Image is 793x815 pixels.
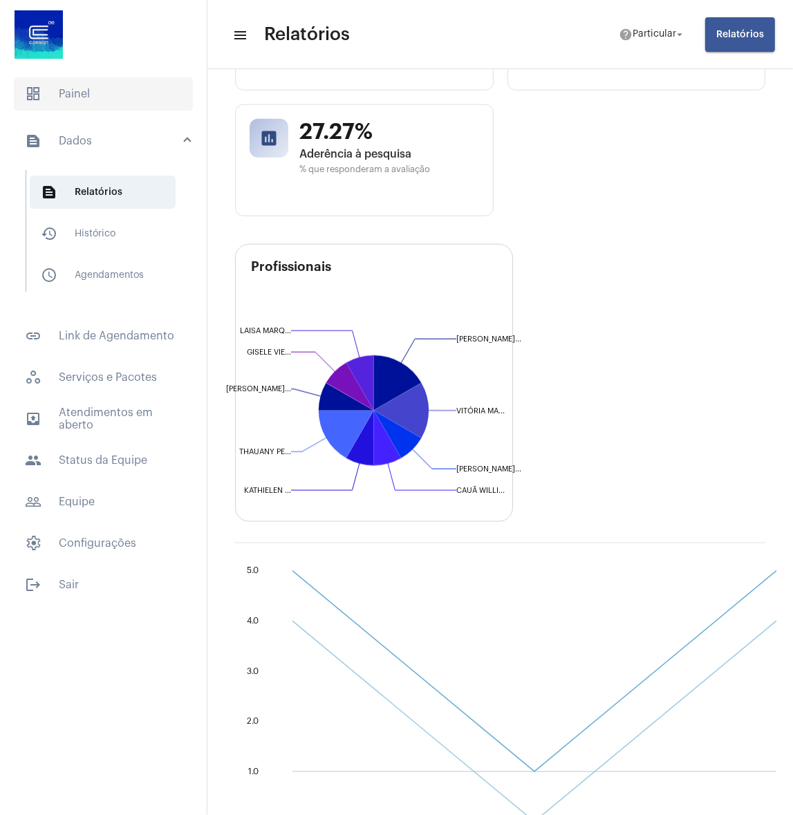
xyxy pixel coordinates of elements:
[247,348,291,356] text: GISELE VIE...
[299,148,479,160] span: Aderência à pesquisa
[239,448,291,456] text: THAUANY PE...
[14,402,193,435] span: Atendimentos em aberto
[11,7,66,62] img: d4669ae0-8c07-2337-4f67-34b0df7f5ae4.jpeg
[633,30,676,39] span: Particular
[248,767,259,776] text: 1.0
[30,259,176,292] span: Agendamentos
[25,369,41,386] span: sidenav icon
[456,406,505,414] text: VITÓRIA MA...
[456,485,505,494] text: CAUÃ WILLI...
[226,385,291,393] text: [PERSON_NAME]...
[247,718,259,726] text: 2.0
[30,217,176,250] span: Histórico
[8,119,207,163] mat-expansion-panel-header: sidenav iconDados
[14,568,193,601] span: Sair
[25,133,185,149] mat-panel-title: Dados
[247,617,259,625] text: 4.0
[240,327,291,335] text: LAISA MARQ...
[619,28,633,41] mat-icon: help
[41,225,57,242] mat-icon: sidenav icon
[705,17,775,52] button: Relatórios
[8,163,207,311] div: sidenav iconDados
[14,361,193,394] span: Serviços e Pacotes
[251,260,512,322] h3: Profissionais
[25,133,41,149] mat-icon: sidenav icon
[30,176,176,209] span: Relatórios
[14,319,193,353] span: Link de Agendamento
[14,77,193,111] span: Painel
[25,494,41,510] mat-icon: sidenav icon
[41,267,57,283] mat-icon: sidenav icon
[41,184,57,200] mat-icon: sidenav icon
[456,335,521,343] text: [PERSON_NAME]...
[25,86,41,102] span: sidenav icon
[716,30,764,39] span: Relatórios
[673,28,686,41] mat-icon: arrow_drop_down
[610,21,694,48] button: Particular
[25,577,41,593] mat-icon: sidenav icon
[14,485,193,518] span: Equipe
[247,667,259,675] text: 3.0
[14,527,193,560] span: Configurações
[232,27,246,44] mat-icon: sidenav icon
[299,165,479,174] span: % que responderam a avaliação
[25,535,41,552] span: sidenav icon
[456,465,521,473] text: [PERSON_NAME]...
[25,411,41,427] mat-icon: sidenav icon
[247,567,259,575] text: 5.0
[25,452,41,469] mat-icon: sidenav icon
[14,444,193,477] span: Status da Equipe
[25,328,41,344] mat-icon: sidenav icon
[299,119,479,145] span: 27.27%
[244,487,291,494] text: KATHIELEN ...
[264,24,350,46] span: Relatórios
[259,129,279,148] mat-icon: poll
